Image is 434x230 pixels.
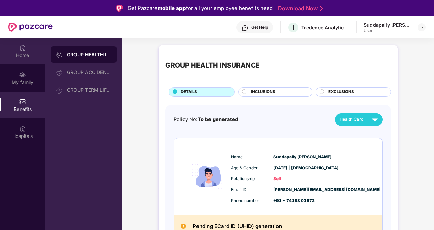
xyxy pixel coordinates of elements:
[128,4,273,12] div: Get Pazcare for all your employee benefits need
[265,197,267,205] span: :
[251,89,275,95] span: INCLUSIONS
[231,176,265,182] span: Relationship
[19,125,26,132] img: svg+xml;base64,PHN2ZyBpZD0iSG9zcGl0YWxzIiB4bWxucz0iaHR0cDovL3d3dy53My5vcmcvMjAwMC9zdmciIHdpZHRoPS...
[231,165,265,171] span: Age & Gender
[265,175,267,183] span: :
[278,5,321,12] a: Download Now
[251,25,268,30] div: Get Help
[56,87,63,94] img: svg+xml;base64,PHN2ZyB3aWR0aD0iMjAiIGhlaWdodD0iMjAiIHZpZXdCb3g9IjAgMCAyMCAyMCIgZmlsbD0ibm9uZSIgeG...
[291,23,296,31] span: T
[67,87,111,93] div: GROUP TERM LIFE INSURANCE
[328,89,354,95] span: EXCLUSIONS
[273,154,308,160] span: Suddapally [PERSON_NAME]
[181,89,197,95] span: DETAILS
[231,154,265,160] span: Name
[56,69,63,76] img: svg+xml;base64,PHN2ZyB3aWR0aD0iMjAiIGhlaWdodD0iMjAiIHZpZXdCb3g9IjAgMCAyMCAyMCIgZmlsbD0ibm9uZSIgeG...
[231,187,265,193] span: Email ID
[19,44,26,51] img: svg+xml;base64,PHN2ZyBpZD0iSG9tZSIgeG1sbnM9Imh0dHA6Ly93d3cudzMub3JnLzIwMDAvc3ZnIiB3aWR0aD0iMjAiIG...
[67,51,111,58] div: GROUP HEALTH INSURANCE
[165,60,260,71] div: GROUP HEALTH INSURANCE
[273,176,308,182] span: Self
[174,116,238,124] div: Policy No:
[116,5,123,12] img: Logo
[19,71,26,78] img: svg+xml;base64,PHN2ZyB3aWR0aD0iMjAiIGhlaWdodD0iMjAiIHZpZXdCb3g9IjAgMCAyMCAyMCIgZmlsbD0ibm9uZSIgeG...
[188,148,229,205] img: icon
[364,21,411,28] div: Suddapally [PERSON_NAME]
[231,198,265,204] span: Phone number
[242,25,248,31] img: svg+xml;base64,PHN2ZyBpZD0iSGVscC0zMngzMiIgeG1sbnM9Imh0dHA6Ly93d3cudzMub3JnLzIwMDAvc3ZnIiB3aWR0aD...
[335,113,383,126] button: Health Card
[340,116,364,123] span: Health Card
[265,164,267,172] span: :
[198,116,238,122] span: To be generated
[369,114,381,126] img: svg+xml;base64,PHN2ZyB4bWxucz0iaHR0cDovL3d3dy53My5vcmcvMjAwMC9zdmciIHZpZXdCb3g9IjAgMCAyNCAyNCIgd2...
[419,25,424,30] img: svg+xml;base64,PHN2ZyBpZD0iRHJvcGRvd24tMzJ4MzIiIHhtbG5zPSJodHRwOi8vd3d3LnczLm9yZy8yMDAwL3N2ZyIgd2...
[273,187,308,193] span: [PERSON_NAME][EMAIL_ADDRESS][DOMAIN_NAME]
[19,98,26,105] img: svg+xml;base64,PHN2ZyBpZD0iQmVuZWZpdHMiIHhtbG5zPSJodHRwOi8vd3d3LnczLm9yZy8yMDAwL3N2ZyIgd2lkdGg9Ij...
[265,186,267,194] span: :
[67,70,111,75] div: GROUP ACCIDENTAL INSURANCE
[8,23,53,32] img: New Pazcare Logo
[273,198,308,204] span: +91 - 74183 01572
[265,154,267,161] span: :
[273,165,308,171] span: [DATE] | [DEMOGRAPHIC_DATA]
[364,28,411,33] div: User
[181,224,186,229] img: Pending
[56,52,63,58] img: svg+xml;base64,PHN2ZyB3aWR0aD0iMjAiIGhlaWdodD0iMjAiIHZpZXdCb3g9IjAgMCAyMCAyMCIgZmlsbD0ibm9uZSIgeG...
[158,5,186,11] strong: mobile app
[301,24,349,31] div: Tredence Analytics Solutions Private Limited
[320,5,323,12] img: Stroke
